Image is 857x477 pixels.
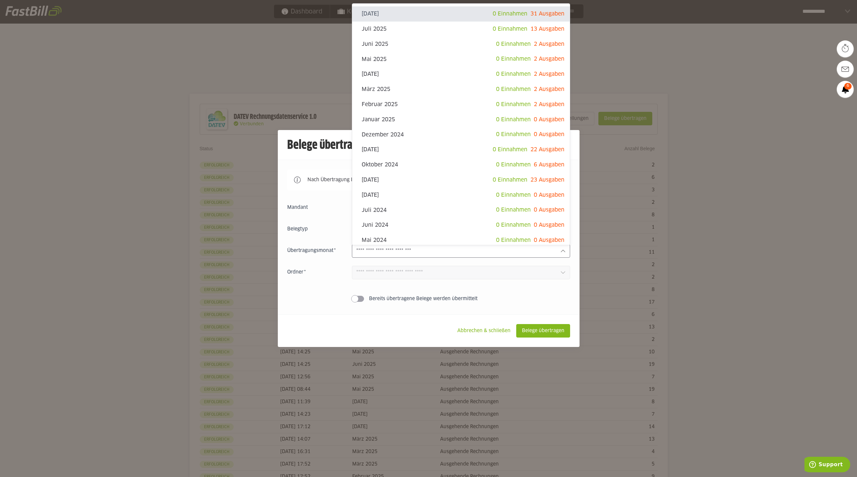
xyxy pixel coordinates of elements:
[352,97,570,112] sl-option: Februar 2025
[534,87,564,92] span: 2 Ausgaben
[496,102,531,107] span: 0 Einnahmen
[496,222,531,228] span: 0 Einnahmen
[493,11,527,17] span: 0 Einnahmen
[493,177,527,183] span: 0 Einnahmen
[352,157,570,172] sl-option: Oktober 2024
[516,324,570,338] sl-button: Belege übertragen
[287,295,570,302] sl-switch: Bereits übertragene Belege werden übermittelt
[352,172,570,188] sl-option: [DATE]
[352,67,570,82] sl-option: [DATE]
[534,71,564,77] span: 2 Ausgaben
[496,192,531,198] span: 0 Einnahmen
[530,177,564,183] span: 23 Ausgaben
[496,87,531,92] span: 0 Einnahmen
[352,188,570,203] sl-option: [DATE]
[530,26,564,32] span: 13 Ausgaben
[534,222,564,228] span: 0 Ausgaben
[496,41,531,47] span: 0 Einnahmen
[496,132,531,137] span: 0 Einnahmen
[452,324,516,338] sl-button: Abbrechen & schließen
[534,207,564,213] span: 0 Ausgaben
[496,117,531,122] span: 0 Einnahmen
[352,37,570,52] sl-option: Juni 2025
[352,82,570,97] sl-option: März 2025
[352,233,570,248] sl-option: Mai 2024
[496,207,531,213] span: 0 Einnahmen
[496,71,531,77] span: 0 Einnahmen
[534,162,564,167] span: 6 Ausgaben
[496,162,531,167] span: 0 Einnahmen
[352,22,570,37] sl-option: Juli 2025
[534,41,564,47] span: 2 Ausgaben
[352,6,570,22] sl-option: [DATE]
[534,132,564,137] span: 0 Ausgaben
[534,102,564,107] span: 2 Ausgaben
[534,192,564,198] span: 0 Ausgaben
[837,81,854,98] a: 6
[534,56,564,62] span: 2 Ausgaben
[352,127,570,142] sl-option: Dezember 2024
[496,56,531,62] span: 0 Einnahmen
[844,83,852,90] span: 6
[534,117,564,122] span: 0 Ausgaben
[534,237,564,243] span: 0 Ausgaben
[352,142,570,157] sl-option: [DATE]
[352,202,570,218] sl-option: Juli 2024
[352,218,570,233] sl-option: Juni 2024
[493,147,527,152] span: 0 Einnahmen
[530,147,564,152] span: 22 Ausgaben
[804,457,850,474] iframe: Öffnet ein Widget, in dem Sie weitere Informationen finden
[493,26,527,32] span: 0 Einnahmen
[530,11,564,17] span: 31 Ausgaben
[352,52,570,67] sl-option: Mai 2025
[496,237,531,243] span: 0 Einnahmen
[352,112,570,127] sl-option: Januar 2025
